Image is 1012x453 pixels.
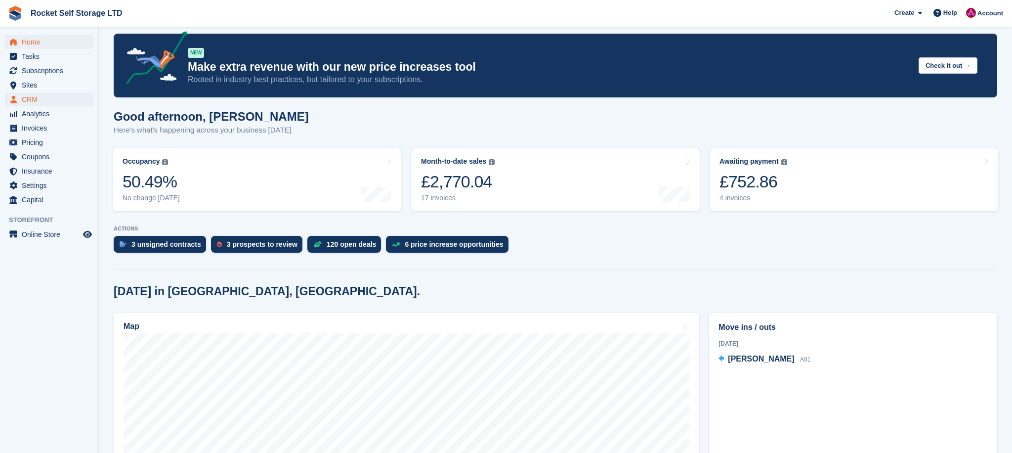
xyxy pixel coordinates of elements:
[8,6,23,21] img: stora-icon-8386f47178a22dfd0bd8f6a31ec36ba5ce8667c1dd55bd0f319d3a0aa187defe.svg
[386,236,513,258] a: 6 price increase opportunities
[943,8,957,18] span: Help
[5,179,93,192] a: menu
[5,150,93,164] a: menu
[123,157,160,166] div: Occupancy
[227,240,297,248] div: 3 prospects to review
[22,227,81,241] span: Online Store
[719,172,787,192] div: £752.86
[114,285,420,298] h2: [DATE] in [GEOGRAPHIC_DATA], [GEOGRAPHIC_DATA].
[5,78,93,92] a: menu
[22,49,81,63] span: Tasks
[5,164,93,178] a: menu
[977,8,1003,18] span: Account
[120,241,126,247] img: contract_signature_icon-13c848040528278c33f63329250d36e43548de30e8caae1d1a13099fd9432cc5.svg
[411,148,700,211] a: Month-to-date sales £2,770.04 17 invoices
[718,321,988,333] h2: Move ins / outs
[421,172,495,192] div: £2,770.04
[22,193,81,207] span: Capital
[22,121,81,135] span: Invoices
[719,157,779,166] div: Awaiting payment
[5,121,93,135] a: menu
[82,228,93,240] a: Preview store
[217,241,222,247] img: prospect-51fa495bee0391a8d652442698ab0144808aea92771e9ea1ae160a38d050c398.svg
[5,193,93,207] a: menu
[5,92,93,106] a: menu
[894,8,914,18] span: Create
[114,125,309,136] p: Here's what's happening across your business [DATE]
[719,194,787,202] div: 4 invoices
[211,236,307,258] a: 3 prospects to review
[5,107,93,121] a: menu
[123,172,180,192] div: 50.49%
[114,226,997,232] p: ACTIONS
[392,242,400,247] img: price_increase_opportunities-93ffe204e8149a01c8c9dc8f82e8f89637d9d84a8eef4429ea346261dce0b2c0.svg
[131,240,201,248] div: 3 unsigned contracts
[718,353,810,366] a: [PERSON_NAME] A01
[421,157,486,166] div: Month-to-date sales
[327,240,376,248] div: 120 open deals
[919,57,977,74] button: Check it out →
[22,92,81,106] span: CRM
[718,339,988,348] div: [DATE]
[781,159,787,165] img: icon-info-grey-7440780725fd019a000dd9b08b2336e03edf1995a4989e88bcd33f0948082b44.svg
[22,107,81,121] span: Analytics
[27,5,126,21] a: Rocket Self Storage LTD
[114,110,309,123] h1: Good afternoon, [PERSON_NAME]
[22,35,81,49] span: Home
[728,355,794,363] span: [PERSON_NAME]
[5,227,93,241] a: menu
[5,49,93,63] a: menu
[9,215,98,225] span: Storefront
[118,31,187,88] img: price-adjustments-announcement-icon-8257ccfd72463d97f412b2fc003d46551f7dbcb40ab6d574587a9cd5c0d94...
[22,78,81,92] span: Sites
[5,136,93,149] a: menu
[710,148,998,211] a: Awaiting payment £752.86 4 invoices
[114,236,211,258] a: 3 unsigned contracts
[188,60,911,74] p: Make extra revenue with our new price increases tool
[22,179,81,192] span: Settings
[22,64,81,78] span: Subscriptions
[313,241,322,248] img: deal-1b604bf984904fb50ccaf53a9ad4b4a5d6e5aea283cecdc64d6e3604feb123c2.svg
[188,48,204,58] div: NEW
[22,150,81,164] span: Coupons
[405,240,503,248] div: 6 price increase opportunities
[489,159,495,165] img: icon-info-grey-7440780725fd019a000dd9b08b2336e03edf1995a4989e88bcd33f0948082b44.svg
[124,322,139,331] h2: Map
[421,194,495,202] div: 17 invoices
[22,136,81,149] span: Pricing
[22,164,81,178] span: Insurance
[113,148,401,211] a: Occupancy 50.49% No change [DATE]
[162,159,168,165] img: icon-info-grey-7440780725fd019a000dd9b08b2336e03edf1995a4989e88bcd33f0948082b44.svg
[5,35,93,49] a: menu
[800,356,810,363] span: A01
[966,8,976,18] img: Lee Tresadern
[307,236,386,258] a: 120 open deals
[188,74,911,85] p: Rooted in industry best practices, but tailored to your subscriptions.
[123,194,180,202] div: No change [DATE]
[5,64,93,78] a: menu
